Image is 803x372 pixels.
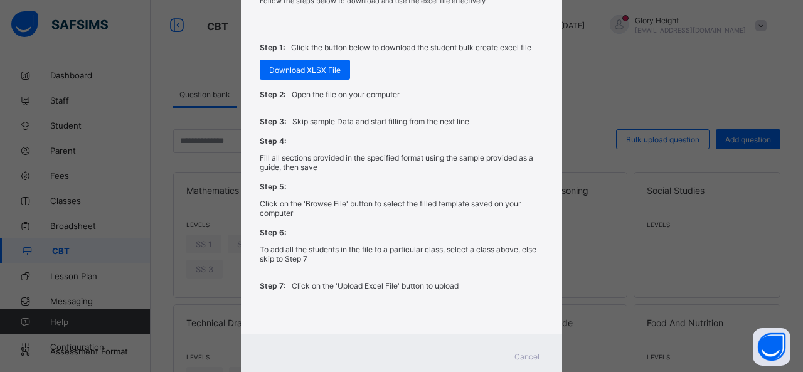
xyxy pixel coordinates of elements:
[260,136,286,146] span: Step 4:
[260,90,285,99] span: Step 2:
[514,352,540,361] span: Cancel
[260,245,543,263] p: To add all the students in the file to a particular class, select a class above, else skip to Step 7
[260,228,286,237] span: Step 6:
[260,199,543,218] p: Click on the 'Browse File' button to select the filled template saved on your computer
[260,117,286,126] span: Step 3:
[292,117,469,126] p: Skip sample Data and start filling from the next line
[260,43,285,52] span: Step 1:
[291,43,531,52] p: Click the button below to download the student bulk create excel file
[260,182,286,191] span: Step 5:
[292,90,400,99] p: Open the file on your computer
[260,153,543,172] p: Fill all sections provided in the specified format using the sample provided as a guide, then save
[292,281,459,290] p: Click on the 'Upload Excel File' button to upload
[269,65,341,75] span: Download XLSX File
[753,328,790,366] button: Open asap
[260,281,285,290] span: Step 7:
